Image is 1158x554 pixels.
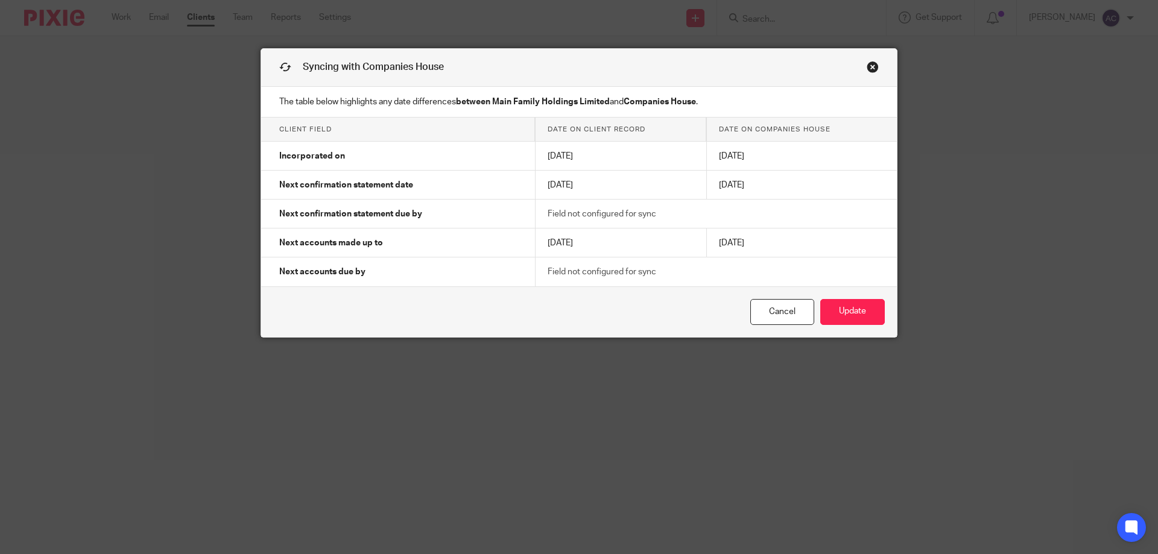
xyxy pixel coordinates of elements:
td: [DATE] [707,142,897,171]
span: Syncing with Companies House [303,62,444,72]
a: Cancel [750,299,814,325]
strong: Companies House [624,98,696,106]
th: Client field [261,118,536,142]
td: [DATE] [707,228,897,257]
strong: between Main Family Holdings Limited [456,98,610,106]
td: Next accounts made up to [261,228,536,257]
th: Date on client record [536,118,707,142]
td: Next confirmation statement date [261,171,536,200]
td: Incorporated on [261,142,536,171]
p: The table below highlights any date differences and . [261,87,897,118]
td: [DATE] [707,171,897,200]
td: Next accounts due by [261,257,536,286]
th: Date on Companies House [707,118,897,142]
td: [DATE] [536,171,707,200]
td: [DATE] [536,142,707,171]
td: Field not configured for sync [536,257,897,286]
a: Close this dialog window [867,61,879,77]
td: [DATE] [536,228,707,257]
button: Update [820,299,885,325]
td: Next confirmation statement due by [261,200,536,228]
td: Field not configured for sync [536,200,897,228]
